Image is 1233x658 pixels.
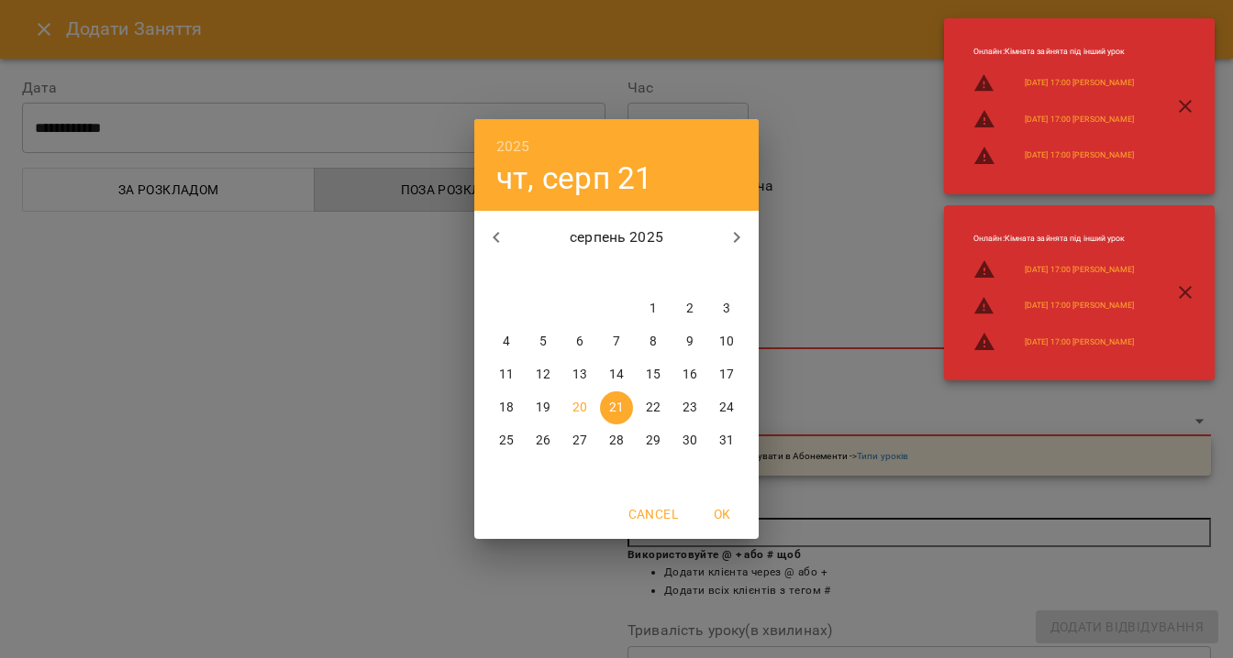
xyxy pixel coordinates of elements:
[609,366,624,384] p: 14
[563,424,596,457] button: 27
[527,391,560,424] button: 19
[609,432,624,450] p: 28
[959,38,1149,65] li: Онлайн : Кімната зайнята під інший урок
[536,399,550,417] p: 19
[490,424,523,457] button: 25
[572,399,587,417] p: 20
[646,366,661,384] p: 15
[600,325,633,358] button: 7
[673,325,706,358] button: 9
[1025,114,1134,126] a: [DATE] 17:00 [PERSON_NAME]
[673,424,706,457] button: 30
[673,391,706,424] button: 23
[499,399,514,417] p: 18
[723,300,730,318] p: 3
[719,366,734,384] p: 17
[683,432,697,450] p: 30
[609,399,624,417] p: 21
[499,366,514,384] p: 11
[600,391,633,424] button: 21
[490,265,523,283] span: пн
[710,391,743,424] button: 24
[496,134,530,159] button: 2025
[600,265,633,283] span: чт
[710,265,743,283] span: нд
[536,366,550,384] p: 12
[959,225,1149,252] li: Онлайн : Кімната зайнята під інший урок
[646,432,661,450] p: 29
[496,159,653,197] button: чт, серп 21
[527,265,560,283] span: вт
[621,498,685,531] button: Cancel
[563,325,596,358] button: 6
[637,292,670,325] button: 1
[710,292,743,325] button: 3
[719,399,734,417] p: 24
[700,503,744,525] span: OK
[1025,149,1134,161] a: [DATE] 17:00 [PERSON_NAME]
[527,325,560,358] button: 5
[683,366,697,384] p: 16
[686,333,694,351] p: 9
[1025,264,1134,276] a: [DATE] 17:00 [PERSON_NAME]
[719,333,734,351] p: 10
[536,432,550,450] p: 26
[563,391,596,424] button: 20
[710,325,743,358] button: 10
[563,265,596,283] span: ср
[1025,300,1134,312] a: [DATE] 17:00 [PERSON_NAME]
[637,325,670,358] button: 8
[539,333,547,351] p: 5
[710,424,743,457] button: 31
[1025,77,1134,89] a: [DATE] 17:00 [PERSON_NAME]
[600,424,633,457] button: 28
[637,358,670,391] button: 15
[613,333,620,351] p: 7
[650,333,657,351] p: 8
[673,292,706,325] button: 2
[710,358,743,391] button: 17
[650,300,657,318] p: 1
[563,358,596,391] button: 13
[503,333,510,351] p: 4
[683,399,697,417] p: 23
[637,265,670,283] span: пт
[673,358,706,391] button: 16
[646,399,661,417] p: 22
[693,498,751,531] button: OK
[1025,336,1134,348] a: [DATE] 17:00 [PERSON_NAME]
[637,391,670,424] button: 22
[686,300,694,318] p: 2
[673,265,706,283] span: сб
[572,366,587,384] p: 13
[518,226,716,248] p: серпень 2025
[719,432,734,450] p: 31
[628,503,678,525] span: Cancel
[490,391,523,424] button: 18
[600,358,633,391] button: 14
[572,432,587,450] p: 27
[576,333,583,351] p: 6
[637,424,670,457] button: 29
[499,432,514,450] p: 25
[527,358,560,391] button: 12
[490,325,523,358] button: 4
[490,358,523,391] button: 11
[527,424,560,457] button: 26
